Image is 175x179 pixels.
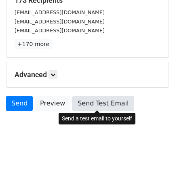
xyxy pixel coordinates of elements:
[15,19,105,25] small: [EMAIL_ADDRESS][DOMAIN_NAME]
[15,9,105,15] small: [EMAIL_ADDRESS][DOMAIN_NAME]
[59,113,135,124] div: Send a test email to yourself
[6,96,33,111] a: Send
[15,39,52,49] a: +170 more
[15,27,105,34] small: [EMAIL_ADDRESS][DOMAIN_NAME]
[135,140,175,179] iframe: Chat Widget
[72,96,134,111] a: Send Test Email
[35,96,70,111] a: Preview
[135,140,175,179] div: 聊天小工具
[15,70,160,79] h5: Advanced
